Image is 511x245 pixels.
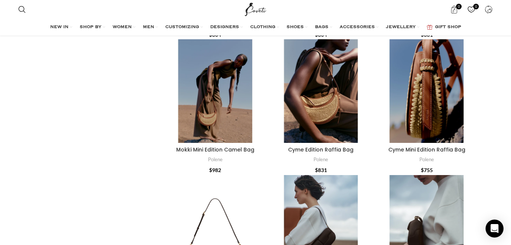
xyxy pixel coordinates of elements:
a: CLOTHING [250,20,279,35]
a: SHOES [287,20,307,35]
a: Polene [419,156,434,163]
span: $ [421,167,424,173]
span: SHOP BY [80,24,101,30]
bdi: 804 [315,31,327,38]
a: Cyme Edition Raffia Bag [288,146,354,153]
span: CUSTOMIZING [165,24,199,30]
a: NEW IN [50,20,72,35]
a: Polene [208,156,223,163]
a: BAGS [315,20,332,35]
span: $ [209,31,212,38]
a: Mokki Mini Edition Camel Bag [163,39,267,143]
a: GIFT SHOP [427,20,461,35]
a: 0 [464,2,479,17]
span: SHOES [287,24,304,30]
span: WOMEN [113,24,132,30]
a: Mokki Mini Edition Camel Bag [176,146,254,153]
bdi: 804 [209,31,221,38]
span: GIFT SHOP [435,24,461,30]
a: CUSTOMIZING [165,20,203,35]
a: DESIGNERS [210,20,243,35]
span: DESIGNERS [210,24,239,30]
span: CLOTHING [250,24,275,30]
span: $ [209,167,212,173]
span: MEN [143,24,154,30]
span: 0 [473,4,479,9]
bdi: 831 [315,167,327,173]
span: JEWELLERY [386,24,416,30]
div: My Wishlist [464,2,479,17]
span: $ [315,31,318,38]
a: JEWELLERY [386,20,419,35]
a: Polene [313,156,328,163]
span: $ [315,167,318,173]
img: GiftBag [427,25,432,30]
div: Main navigation [15,20,496,35]
a: SHOP BY [80,20,105,35]
span: $ [421,31,424,38]
span: NEW IN [50,24,68,30]
a: Cyme Mini Edition Raffia Bag [375,39,478,143]
span: 0 [456,4,462,9]
a: Search [15,2,30,17]
bdi: 881 [421,31,433,38]
bdi: 982 [209,167,221,173]
a: 0 [447,2,462,17]
a: Cyme Edition Raffia Bag [269,39,373,143]
span: ACCESSORIES [340,24,375,30]
a: MEN [143,20,158,35]
bdi: 755 [421,167,433,173]
span: BAGS [315,24,328,30]
a: ACCESSORIES [340,20,379,35]
a: Site logo [243,6,268,12]
a: Cyme Mini Edition Raffia Bag [388,146,465,153]
a: WOMEN [113,20,135,35]
div: Open Intercom Messenger [486,220,504,238]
